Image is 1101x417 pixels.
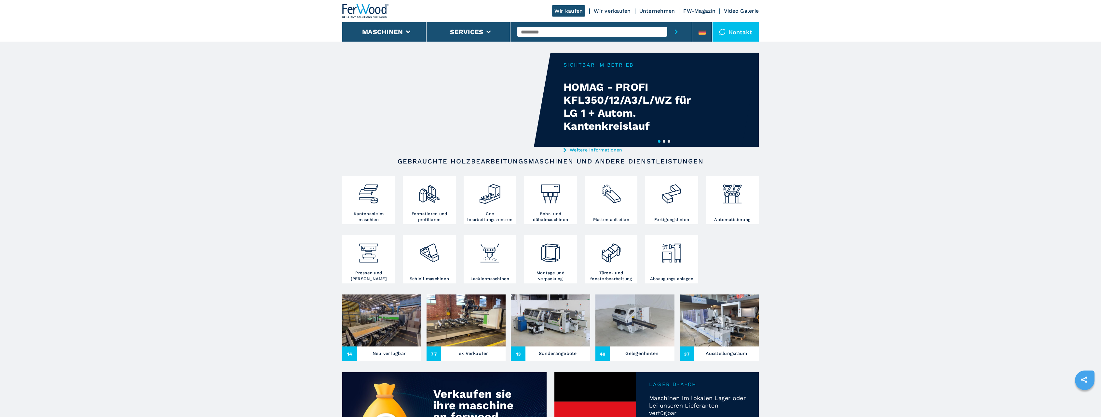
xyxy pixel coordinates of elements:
[645,176,698,224] a: Fertigungslinien
[595,294,674,361] a: Gelegenheiten48Gelegenheiten
[639,8,675,14] a: Unternehmen
[721,178,744,205] img: automazione.png
[342,4,389,18] img: Ferwood
[654,217,689,223] h3: Fertigungslinien
[539,349,577,358] h3: Sonderangebote
[403,176,455,224] a: Formatieren und profilieren
[511,346,525,361] span: 13
[713,22,759,42] div: Kontakt
[595,294,674,346] img: Gelegenheiten
[667,22,685,42] button: submit-button
[344,211,393,223] h3: Kantenanleim maschien
[552,5,586,17] a: Wir kaufen
[663,140,665,143] button: 2
[539,237,562,264] img: montaggio_imballaggio_2.png
[427,346,441,361] span: 77
[594,8,631,14] a: Wir verkaufen
[511,294,590,361] a: Sonderangebote 13Sonderangebote
[526,211,575,223] h3: Bohr- und dübelmaschinen
[464,235,516,283] a: Lackiermaschinen
[719,29,726,35] img: Kontakt
[645,235,698,283] a: Absaugungs anlagen
[564,147,691,152] a: Weitere Informationen
[373,349,406,358] h3: Neu verfügbar
[362,28,403,36] button: Maschinen
[427,294,506,361] a: ex Verkäufer 77ex Verkäufer
[593,217,629,223] h3: Platten aufteilen
[403,235,455,283] a: Schleif maschinen
[418,237,441,264] img: levigatrici_2.png
[680,346,694,361] span: 37
[585,176,637,224] a: Platten aufteilen
[418,178,441,205] img: squadratrici_2.png
[526,270,575,282] h3: Montage und verpackung
[479,178,501,205] img: centro_di_lavoro_cnc_2.png
[706,349,747,358] h3: Ausstellungsraum
[660,178,683,205] img: linee_di_produzione_2.png
[585,235,637,283] a: Türen- und fensterbearbeitung
[465,211,515,223] h3: Cnc bearbeitungszentren
[342,53,550,147] video: Your browser does not support the video tag.
[342,235,395,283] a: Pressen und [PERSON_NAME]
[342,176,395,224] a: Kantenanleim maschien
[464,176,516,224] a: Cnc bearbeitungszentren
[358,237,380,264] img: pressa-strettoia.png
[724,8,759,14] a: Video Galerie
[1076,371,1092,388] a: sharethis
[595,346,610,361] span: 48
[479,237,501,264] img: verniciatura_1.png
[714,217,750,223] h3: Automatisierung
[660,237,683,264] img: aspirazione_1.png
[706,176,759,224] a: Automatisierung
[358,178,380,205] img: bordatrici_1.png
[450,28,483,36] button: Services
[680,294,759,346] img: Ausstellungsraum
[524,176,577,224] a: Bohr- und dübelmaschinen
[404,211,454,223] h3: Formatieren und profilieren
[342,294,421,361] a: Neu verfügbar 14Neu verfügbar
[650,276,694,282] h3: Absaugungs anlagen
[668,140,670,143] button: 3
[524,235,577,283] a: Montage und verpackung
[511,294,590,346] img: Sonderangebote
[658,140,660,143] button: 1
[625,349,659,358] h3: Gelegenheiten
[427,294,506,346] img: ex Verkäufer
[344,270,393,282] h3: Pressen und [PERSON_NAME]
[363,157,738,165] h2: Gebrauchte Holzbearbeitungsmaschinen und andere Dienstleistungen
[600,178,622,205] img: sezionatrici_2.png
[470,276,510,282] h3: Lackiermaschinen
[683,8,715,14] a: FW-Magazin
[410,276,449,282] h3: Schleif maschinen
[680,294,759,361] a: Ausstellungsraum37Ausstellungsraum
[459,349,488,358] h3: ex Verkäufer
[600,237,622,264] img: lavorazione_porte_finestre_2.png
[539,178,562,205] img: foratrici_inseritrici_2.png
[342,294,421,346] img: Neu verfügbar
[586,270,636,282] h3: Türen- und fensterbearbeitung
[342,346,357,361] span: 14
